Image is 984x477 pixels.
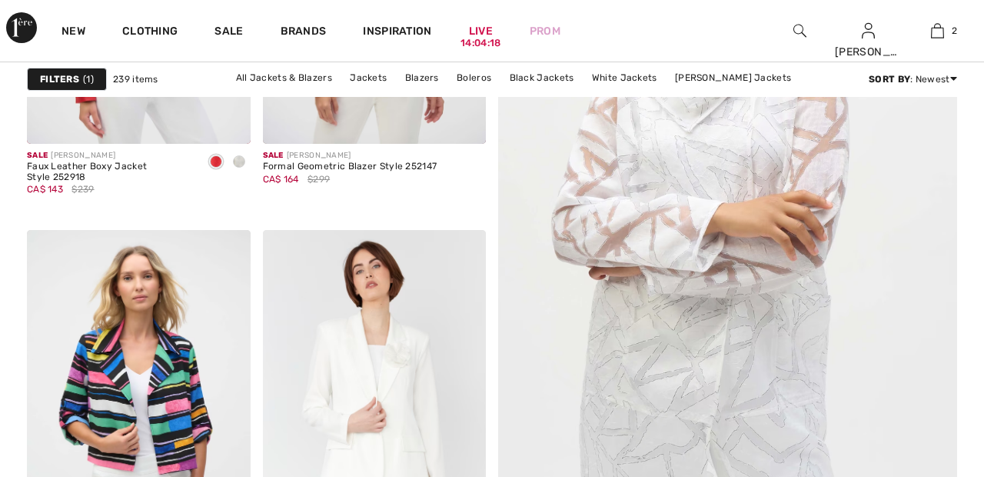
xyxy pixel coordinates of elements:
[931,22,944,40] img: My Bag
[263,151,284,160] span: Sale
[263,174,299,185] span: CA$ 164
[27,162,192,183] div: Faux Leather Boxy Jacket Style 252918
[835,44,903,60] div: [PERSON_NAME]
[667,68,799,88] a: [PERSON_NAME] Jackets
[469,23,493,39] a: Live14:04:18
[61,25,85,41] a: New
[862,22,875,40] img: My Info
[502,68,582,88] a: Black Jackets
[869,74,910,85] strong: Sort By
[71,182,94,196] span: $239
[342,68,394,88] a: Jackets
[903,22,971,40] a: 2
[281,25,327,41] a: Brands
[204,150,228,175] div: Radiant red
[27,151,48,160] span: Sale
[862,23,875,38] a: Sign In
[793,22,806,40] img: search the website
[263,162,437,172] div: Formal Geometric Blazer Style 252147
[27,150,192,162] div: [PERSON_NAME]
[27,184,63,195] span: CA$ 143
[524,88,599,108] a: Blue Jackets
[263,150,437,162] div: [PERSON_NAME]
[6,12,37,43] img: 1ère Avenue
[83,72,94,86] span: 1
[113,72,158,86] span: 239 items
[449,68,499,88] a: Boleros
[952,24,957,38] span: 2
[584,68,665,88] a: White Jackets
[397,68,447,88] a: Blazers
[214,25,243,41] a: Sale
[869,72,957,86] div: : Newest
[228,68,340,88] a: All Jackets & Blazers
[530,23,560,39] a: Prom
[363,25,431,41] span: Inspiration
[228,150,251,175] div: Moonstone
[429,88,521,108] a: [PERSON_NAME]
[122,25,178,41] a: Clothing
[40,72,79,86] strong: Filters
[307,172,330,186] span: $299
[460,36,500,51] div: 14:04:18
